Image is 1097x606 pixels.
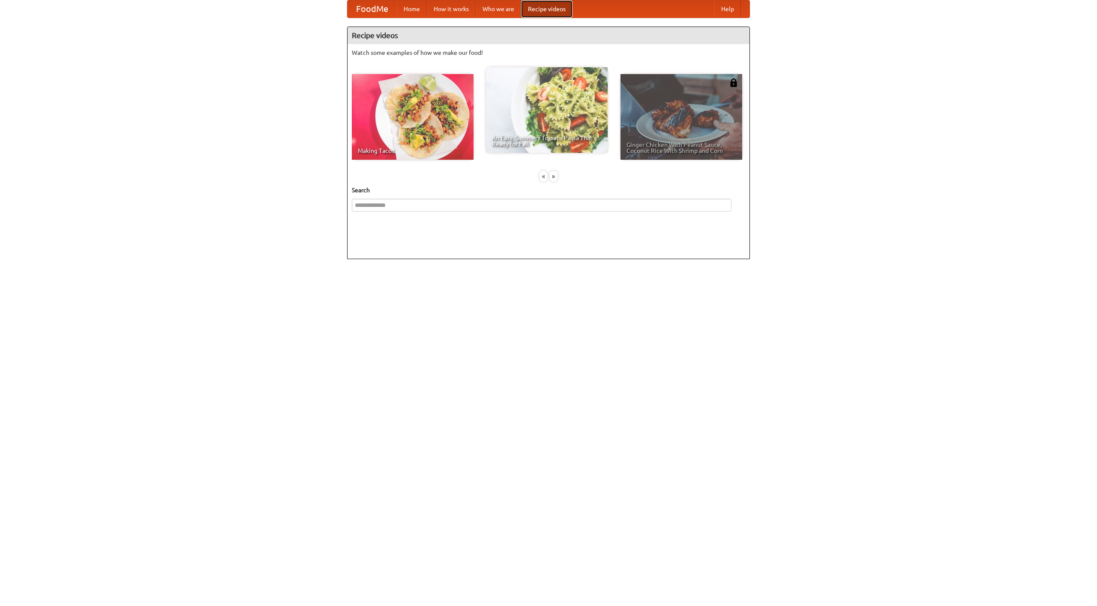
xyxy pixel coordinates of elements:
a: Help [714,0,741,18]
a: Recipe videos [521,0,572,18]
div: » [550,171,557,182]
div: « [540,171,547,182]
h4: Recipe videos [348,27,749,44]
span: Making Tacos [358,148,468,154]
img: 483408.png [729,78,738,87]
a: Making Tacos [352,74,474,160]
p: Watch some examples of how we make our food! [352,48,745,57]
span: An Easy, Summery Tomato Pasta That's Ready for Fall [492,135,602,147]
a: Who we are [476,0,521,18]
a: FoodMe [348,0,397,18]
a: Home [397,0,427,18]
h5: Search [352,186,745,194]
a: How it works [427,0,476,18]
a: An Easy, Summery Tomato Pasta That's Ready for Fall [486,67,608,153]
